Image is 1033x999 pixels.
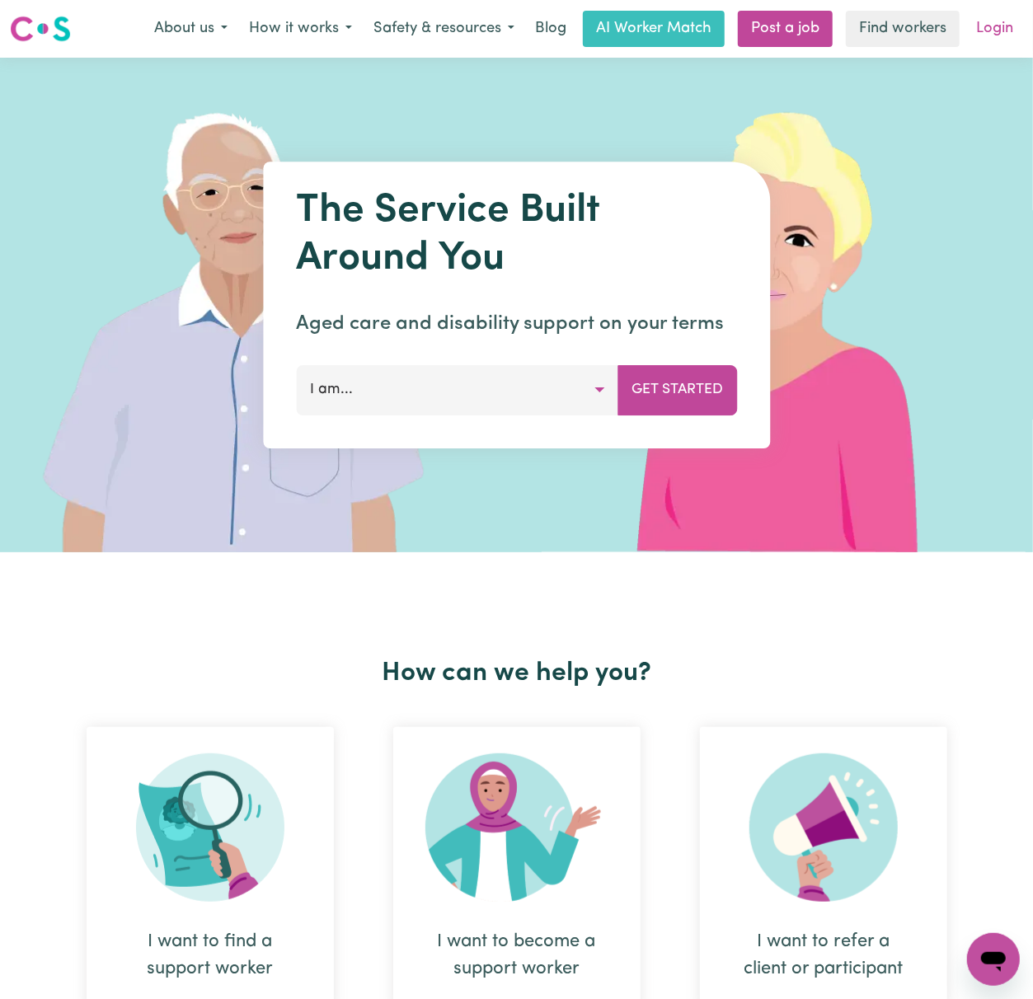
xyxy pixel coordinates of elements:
[10,10,71,48] a: Careseekers logo
[57,658,977,689] h2: How can we help you?
[126,928,294,983] div: I want to find a support worker
[296,365,618,415] button: I am...
[583,11,725,47] a: AI Worker Match
[967,933,1020,986] iframe: Button to launch messaging window
[749,753,898,902] img: Refer
[296,188,737,283] h1: The Service Built Around You
[296,309,737,339] p: Aged care and disability support on your terms
[738,11,833,47] a: Post a job
[966,11,1023,47] a: Login
[143,12,238,46] button: About us
[238,12,363,46] button: How it works
[740,928,908,983] div: I want to refer a client or participant
[525,11,576,47] a: Blog
[136,753,284,902] img: Search
[617,365,737,415] button: Get Started
[363,12,525,46] button: Safety & resources
[425,753,608,902] img: Become Worker
[846,11,960,47] a: Find workers
[10,14,71,44] img: Careseekers logo
[433,928,601,983] div: I want to become a support worker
